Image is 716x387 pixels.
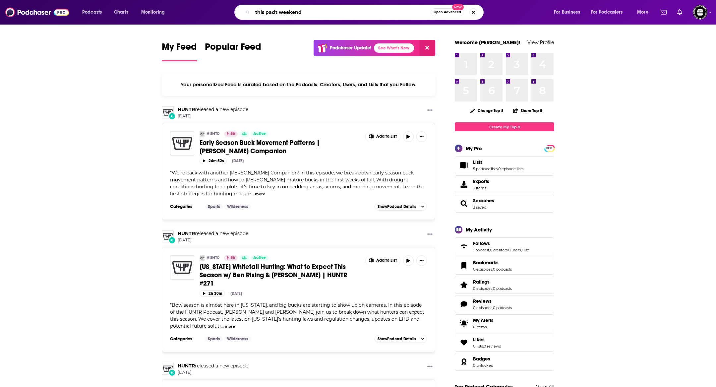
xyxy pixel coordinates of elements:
[473,248,489,252] a: 1 podcast
[508,248,521,252] a: 0 users
[457,261,470,270] a: Bookmarks
[455,295,554,313] span: Reviews
[473,305,492,310] a: 0 episodes
[416,131,427,142] button: Show More Button
[425,230,435,239] button: Show More Button
[170,204,200,209] h3: Categories
[587,7,632,18] button: open menu
[507,248,508,252] span: ,
[170,255,194,280] a: Ohio Whitetail Hunting: What to Expect This Season w/ Ben Rising & Javin Mullett | HUNTR #271
[205,41,261,61] a: Popular Feed
[241,5,490,20] div: Search podcasts, credits, & more...
[178,363,195,369] a: HUNTR
[168,369,176,376] div: New Episode
[224,336,251,342] a: Wilderness
[251,255,268,261] a: Active
[473,159,483,165] span: Lists
[141,8,165,17] span: Monitoring
[521,248,521,252] span: ,
[455,122,554,131] a: Create My Top 8
[416,255,427,266] button: Show More Button
[170,131,194,156] img: Early Season Buck Movement Patterns | Hunt Companion
[455,334,554,352] span: Likes
[110,7,132,18] a: Charts
[455,353,554,371] span: Badges
[473,240,529,246] a: Follows
[378,204,416,209] span: Show Podcast Details
[230,131,235,137] span: 56
[366,255,400,266] button: Show More Button
[455,175,554,193] a: Exports
[224,204,251,209] a: Wilderness
[374,43,414,53] a: See What's New
[554,8,580,17] span: For Business
[492,286,493,291] span: ,
[178,230,195,236] a: HUNTR
[473,317,494,323] span: My Alerts
[205,336,223,342] a: Sports
[490,248,507,252] a: 0 creators
[493,267,512,272] a: 0 podcasts
[457,357,470,366] a: Badges
[493,286,512,291] a: 0 podcasts
[178,370,248,375] span: [DATE]
[473,267,492,272] a: 0 episodes
[366,131,400,142] button: Show More Button
[375,203,427,211] button: ShowPodcast Details
[253,255,266,261] span: Active
[466,226,492,233] div: My Activity
[473,186,489,190] span: 3 items
[162,230,174,242] a: HUNTR
[200,139,320,155] span: Early Season Buck Movement Patterns | [PERSON_NAME] Companion
[200,255,205,261] img: HUNTR
[207,131,220,137] a: HUNTR
[178,113,248,119] span: [DATE]
[178,237,248,243] span: [DATE]
[693,5,707,20] span: Logged in as KarinaSabol
[168,112,176,120] div: New Episode
[473,279,512,285] a: Ratings
[431,8,464,16] button: Open AdvancedNew
[498,166,523,171] a: 0 episode lists
[473,325,494,329] span: 0 items
[170,170,424,197] span: "
[521,248,529,252] a: 1 list
[170,336,200,342] h3: Categories
[162,106,174,118] img: HUNTR
[162,363,174,375] a: HUNTR
[457,280,470,290] a: Ratings
[425,363,435,371] button: Show More Button
[473,198,494,204] span: Searches
[376,258,397,263] span: Add to List
[251,131,268,137] a: Active
[492,267,493,272] span: ,
[170,170,424,197] span: We’re back with another [PERSON_NAME] Companion! In this episode, we break down early season buck...
[473,205,486,210] a: 3 saved
[473,260,499,266] span: Bookmarks
[452,4,464,10] span: New
[473,356,490,362] span: Badges
[200,131,205,137] a: HUNTR
[375,335,427,343] button: ShowPodcast Details
[545,146,553,151] span: PRO
[232,159,244,163] div: [DATE]
[484,344,501,349] a: 0 reviews
[330,45,371,51] p: Podchaser Update!
[170,302,424,329] span: Bow season is almost here in [US_STATE], and big bucks are starting to show up on cameras. In thi...
[457,161,470,170] a: Lists
[5,6,69,19] img: Podchaser - Follow, Share and Rate Podcasts
[251,191,254,197] span: ...
[457,338,470,347] a: Likes
[493,305,512,310] a: 0 podcasts
[473,363,493,368] a: 0 unlocked
[473,240,490,246] span: Follows
[178,230,248,237] h3: released a new episode
[200,263,361,288] a: [US_STATE] Whitetail Hunting: What to Expect This Season w/ Ben Rising & [PERSON_NAME] | HUNTR #271
[632,7,657,18] button: open menu
[693,5,707,20] img: User Profile
[513,104,543,117] button: Share Top 8
[162,41,197,61] a: My Feed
